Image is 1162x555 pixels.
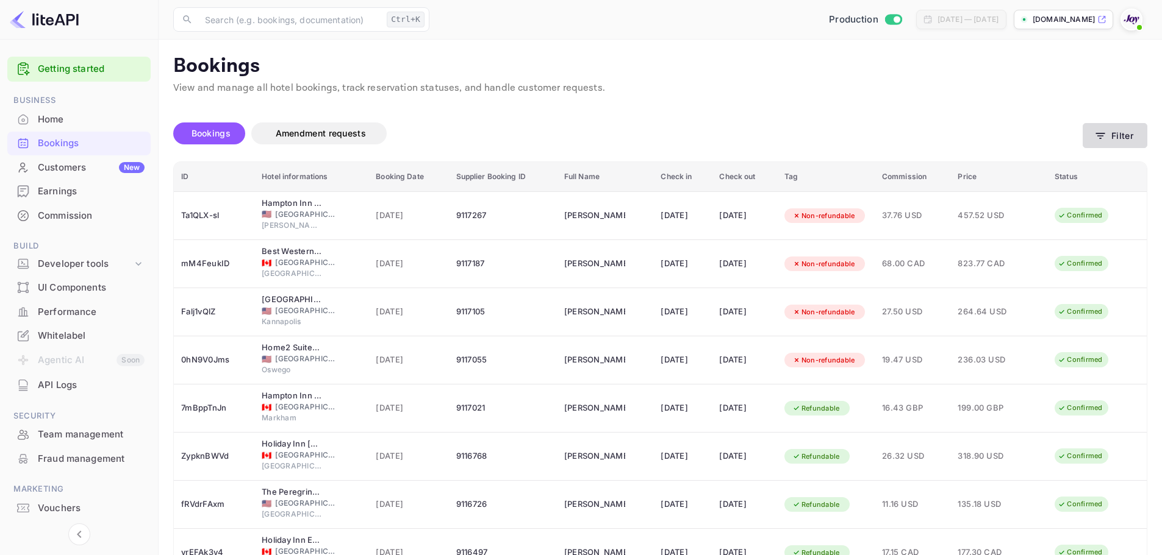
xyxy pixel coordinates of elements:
th: Booking Date [368,162,448,192]
a: Performance [7,300,151,323]
div: Charles Nestrud [564,302,625,322]
a: UI Components [7,276,151,299]
div: [DATE] [661,398,705,418]
span: 199.00 GBP [958,401,1019,415]
div: Jenna Pirro [564,350,625,370]
img: With Joy [1122,10,1141,29]
th: Check in [653,162,712,192]
div: 9116726 [456,495,550,514]
p: View and manage all hotel bookings, track reservation statuses, and handle customer requests. [173,81,1147,96]
div: Home [38,113,145,127]
div: [DATE] [719,398,769,418]
div: Home [7,108,151,132]
div: Confirmed [1050,497,1110,512]
span: Security [7,409,151,423]
div: The Peregrine Omaha Downtown, Curio Collection by Hilton [262,486,323,498]
div: 9117021 [456,398,550,418]
div: Hampton Inn by Hilton Concord/Kannapolis [262,294,323,306]
div: Harshitha Bobba [564,495,625,514]
span: [DATE] [376,401,441,415]
div: [DATE] [719,302,769,322]
span: 19.47 USD [882,353,944,367]
div: Ctrl+K [387,12,425,27]
span: 16.43 GBP [882,401,944,415]
span: [GEOGRAPHIC_DATA] [275,209,336,220]
div: Holiday Inn Express & Suites Spruce Grove - Stony Plain, an IHG Hotel [262,534,323,546]
div: Vouchers [38,501,145,515]
span: [GEOGRAPHIC_DATA] [275,353,336,364]
span: [GEOGRAPHIC_DATA] [275,401,336,412]
span: [GEOGRAPHIC_DATA] [275,305,336,316]
a: Commission [7,204,151,227]
div: Wendy Laidlaw [564,254,625,274]
div: ZypknBWVd [181,447,247,466]
div: Hampton Inn & Suites by Hilton Toronto Markham [262,390,323,402]
th: Price [950,162,1047,192]
a: Team management [7,423,151,445]
div: Confirmed [1050,448,1110,464]
div: CustomersNew [7,156,151,180]
th: ID [174,162,254,192]
span: [DATE] [376,498,441,511]
div: Switch to Sandbox mode [824,13,906,27]
div: Confirmed [1050,304,1110,319]
th: Check out [712,162,776,192]
span: 457.52 USD [958,209,1019,222]
div: 9117105 [456,302,550,322]
div: Home2 Suites by Hilton Oswego [262,342,323,354]
div: 9117187 [456,254,550,274]
a: CustomersNew [7,156,151,179]
div: API Logs [38,378,145,392]
span: [DATE] [376,305,441,319]
div: Refundable [784,401,848,416]
div: [DATE] [661,447,705,466]
div: Whitelabel [7,324,151,348]
div: [DATE] [719,206,769,225]
div: Refundable [784,449,848,464]
div: [DATE] [661,302,705,322]
div: [DATE] [661,254,705,274]
span: Canada [262,451,271,459]
div: UI Components [7,276,151,300]
span: Canada [262,403,271,411]
span: [GEOGRAPHIC_DATA] [275,257,336,268]
a: Bookings [7,132,151,154]
div: Confirmed [1050,400,1110,415]
th: Commission [875,162,951,192]
span: Bookings [192,128,231,138]
div: [DATE] [661,206,705,225]
span: Build [7,239,151,253]
span: 68.00 CAD [882,257,944,270]
th: Tag [777,162,875,192]
span: United States of America [262,307,271,315]
div: Confirmed [1050,256,1110,271]
div: Hampton Inn Butler [262,197,323,210]
div: 9116768 [456,447,550,466]
a: Vouchers [7,497,151,519]
span: 264.64 USD [958,305,1019,319]
div: Confirmed [1050,352,1110,367]
p: Bookings [173,54,1147,79]
span: [DATE] [376,257,441,270]
th: Full Name [557,162,654,192]
span: United States of America [262,210,271,218]
span: [GEOGRAPHIC_DATA] [262,268,323,279]
div: Bookings [7,132,151,155]
div: Customers [38,161,145,175]
div: Non-refundable [784,208,863,224]
div: [DATE] [719,495,769,514]
div: Whitelabel [38,329,145,343]
span: [GEOGRAPHIC_DATA] [275,450,336,461]
p: [DOMAIN_NAME] [1033,14,1095,25]
div: Stephen Johnston [564,206,625,225]
span: 37.76 USD [882,209,944,222]
div: 9117267 [456,206,550,225]
span: Amendment requests [276,128,366,138]
a: Getting started [38,62,145,76]
div: Ta1QLX-sl [181,206,247,225]
span: [GEOGRAPHIC_DATA] [262,509,323,520]
span: Oswego [262,364,323,375]
a: Earnings [7,180,151,202]
div: Getting started [7,57,151,82]
div: API Logs [7,373,151,397]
